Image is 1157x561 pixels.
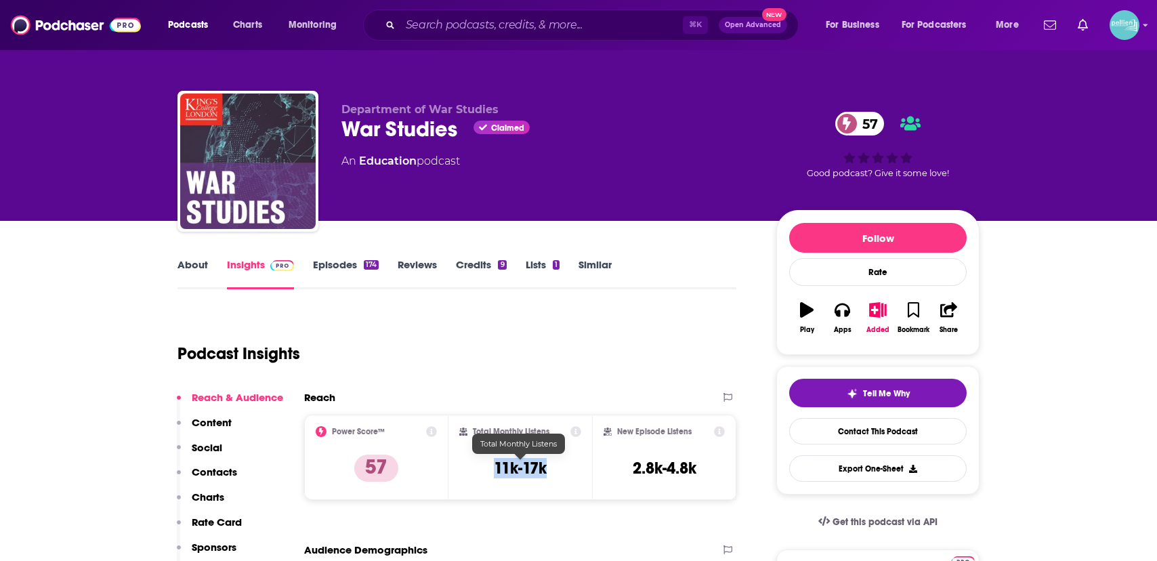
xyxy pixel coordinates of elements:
[807,168,949,178] span: Good podcast? Give it some love!
[192,491,224,503] p: Charts
[177,344,300,364] h1: Podcast Insights
[725,22,781,28] span: Open Advanced
[835,112,885,136] a: 57
[719,17,787,33] button: Open AdvancedNew
[762,8,786,21] span: New
[898,326,929,334] div: Bookmark
[192,516,242,528] p: Rate Card
[1110,10,1139,40] img: User Profile
[233,16,262,35] span: Charts
[11,12,141,38] img: Podchaser - Follow, Share and Rate Podcasts
[400,14,683,36] input: Search podcasts, credits, & more...
[494,458,547,478] h3: 11k-17k
[553,260,560,270] div: 1
[1038,14,1061,37] a: Show notifications dropdown
[789,379,967,407] button: tell me why sparkleTell Me Why
[364,260,379,270] div: 174
[896,293,931,342] button: Bookmark
[180,93,316,229] img: War Studies
[359,154,417,167] a: Education
[847,388,858,399] img: tell me why sparkle
[789,455,967,482] button: Export One-Sheet
[789,258,967,286] div: Rate
[341,103,499,116] span: Department of War Studies
[177,258,208,289] a: About
[816,14,896,36] button: open menu
[177,416,232,441] button: Content
[860,293,896,342] button: Added
[617,427,692,436] h2: New Episode Listens
[526,258,560,289] a: Lists1
[304,543,427,556] h2: Audience Demographics
[270,260,294,271] img: Podchaser Pro
[863,388,910,399] span: Tell Me Why
[491,125,524,131] span: Claimed
[1110,10,1139,40] span: Logged in as JessicaPellien
[289,16,337,35] span: Monitoring
[177,465,237,491] button: Contacts
[1110,10,1139,40] button: Show profile menu
[893,14,986,36] button: open menu
[824,293,860,342] button: Apps
[826,16,879,35] span: For Business
[789,223,967,253] button: Follow
[789,418,967,444] a: Contact This Podcast
[833,516,938,528] span: Get this podcast via API
[800,326,814,334] div: Play
[192,441,222,454] p: Social
[996,16,1019,35] span: More
[376,9,812,41] div: Search podcasts, credits, & more...
[341,153,460,169] div: An podcast
[866,326,889,334] div: Added
[776,103,980,187] div: 57Good podcast? Give it some love!
[304,391,335,404] h2: Reach
[192,391,283,404] p: Reach & Audience
[192,465,237,478] p: Contacts
[498,260,506,270] div: 9
[456,258,506,289] a: Credits9
[789,293,824,342] button: Play
[192,541,236,554] p: Sponsors
[227,258,294,289] a: InsightsPodchaser Pro
[332,427,385,436] h2: Power Score™
[807,505,948,539] a: Get this podcast via API
[177,516,242,541] button: Rate Card
[931,293,967,342] button: Share
[398,258,437,289] a: Reviews
[279,14,354,36] button: open menu
[224,14,270,36] a: Charts
[177,441,222,466] button: Social
[473,427,549,436] h2: Total Monthly Listens
[578,258,612,289] a: Similar
[834,326,851,334] div: Apps
[986,14,1036,36] button: open menu
[192,416,232,429] p: Content
[1072,14,1093,37] a: Show notifications dropdown
[354,455,398,482] p: 57
[849,112,885,136] span: 57
[177,391,283,416] button: Reach & Audience
[633,458,696,478] h3: 2.8k-4.8k
[177,491,224,516] button: Charts
[168,16,208,35] span: Podcasts
[313,258,379,289] a: Episodes174
[902,16,967,35] span: For Podcasters
[940,326,958,334] div: Share
[683,16,708,34] span: ⌘ K
[480,439,557,449] span: Total Monthly Listens
[159,14,226,36] button: open menu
